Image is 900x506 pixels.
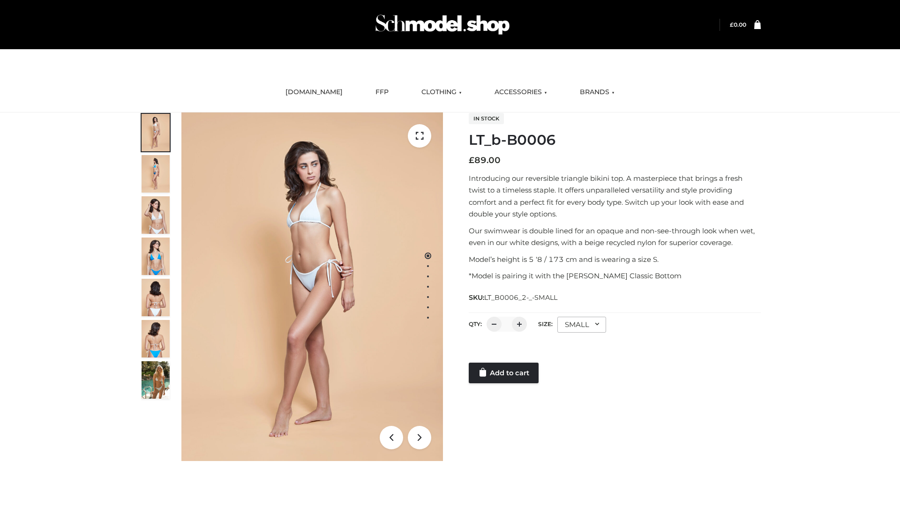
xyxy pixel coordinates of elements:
[142,320,170,357] img: ArielClassicBikiniTop_CloudNine_AzureSky_OW114ECO_8-scaled.jpg
[414,82,469,103] a: CLOTHING
[469,155,474,165] span: £
[142,361,170,399] img: Arieltop_CloudNine_AzureSky2.jpg
[557,317,606,333] div: SMALL
[372,6,513,43] img: Schmodel Admin 964
[181,112,443,461] img: ArielClassicBikiniTop_CloudNine_AzureSky_OW114ECO_1
[573,82,622,103] a: BRANDS
[469,132,761,149] h1: LT_b-B0006
[730,21,734,28] span: £
[469,155,501,165] bdi: 89.00
[142,114,170,151] img: ArielClassicBikiniTop_CloudNine_AzureSky_OW114ECO_1-scaled.jpg
[142,196,170,234] img: ArielClassicBikiniTop_CloudNine_AzureSky_OW114ECO_3-scaled.jpg
[278,82,350,103] a: [DOMAIN_NAME]
[142,155,170,193] img: ArielClassicBikiniTop_CloudNine_AzureSky_OW114ECO_2-scaled.jpg
[142,279,170,316] img: ArielClassicBikiniTop_CloudNine_AzureSky_OW114ECO_7-scaled.jpg
[142,238,170,275] img: ArielClassicBikiniTop_CloudNine_AzureSky_OW114ECO_4-scaled.jpg
[469,363,539,383] a: Add to cart
[469,172,761,220] p: Introducing our reversible triangle bikini top. A masterpiece that brings a fresh twist to a time...
[469,113,504,124] span: In stock
[730,21,746,28] bdi: 0.00
[469,292,558,303] span: SKU:
[469,320,482,327] label: QTY:
[368,82,396,103] a: FFP
[469,253,761,266] p: Model’s height is 5 ‘8 / 173 cm and is wearing a size S.
[469,225,761,249] p: Our swimwear is double lined for an opaque and non-see-through look when wet, even in our white d...
[538,320,553,327] label: Size:
[730,21,746,28] a: £0.00
[487,82,554,103] a: ACCESSORIES
[469,270,761,282] p: *Model is pairing it with the [PERSON_NAME] Classic Bottom
[484,293,557,302] span: LT_B0006_2-_-SMALL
